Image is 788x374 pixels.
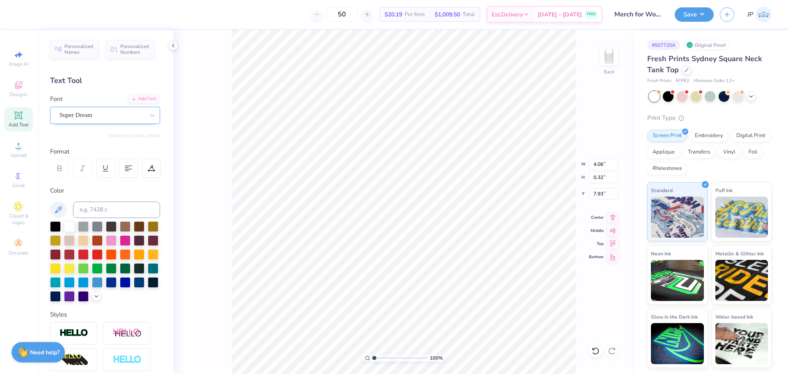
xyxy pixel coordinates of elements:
label: Font [50,94,62,104]
span: Bottom [589,254,604,260]
span: [DATE] - [DATE] [538,10,582,19]
span: Per Item [405,10,425,19]
strong: Need help? [30,349,60,356]
div: Applique [647,146,680,158]
img: Stroke [60,328,88,338]
div: Screen Print [647,130,687,142]
img: Puff Ink [715,197,768,238]
img: Shadow [113,328,142,338]
span: $20.19 [385,10,402,19]
span: Add Text [9,122,28,128]
span: Personalized Names [64,44,94,55]
span: Personalized Numbers [120,44,149,55]
img: Glow in the Dark Ink [651,323,704,364]
span: FREE [587,11,596,17]
div: Transfers [683,146,715,158]
span: 100 % [430,354,443,362]
span: Greek [12,182,25,189]
span: Image AI [9,61,28,67]
span: Neon Ink [651,249,671,258]
img: Neon Ink [651,260,704,301]
span: Decorate [9,250,28,256]
img: 3d Illusion [60,353,88,367]
span: Middle [589,228,604,234]
span: Total [463,10,475,19]
span: Glow in the Dark Ink [651,312,698,321]
span: Top [589,241,604,247]
span: Designs [9,91,27,98]
div: Embroidery [689,130,728,142]
img: Back [601,48,617,64]
div: Foil [743,146,763,158]
span: Center [589,215,604,220]
span: $1,009.50 [435,10,460,19]
span: Water based Ink [715,312,753,321]
button: Switch to Greek Letters [109,132,160,139]
span: Upload [10,152,27,158]
div: Digital Print [731,130,771,142]
img: Standard [651,197,704,238]
div: Print Type [647,113,772,123]
img: Metallic & Glitter Ink [715,260,768,301]
span: Standard [651,186,673,195]
span: # FP82 [676,78,689,85]
div: Vinyl [718,146,741,158]
input: e.g. 7428 c [73,202,160,218]
div: Back [604,68,614,76]
span: Metallic & Glitter Ink [715,249,764,258]
div: Text Tool [50,75,160,86]
div: Format [50,147,161,156]
span: Minimum Order: 12 + [694,78,735,85]
span: Fresh Prints [647,78,671,85]
div: Rhinestones [647,163,687,175]
div: Styles [50,310,160,319]
span: Est. Delivery [492,10,523,19]
span: Clipart & logos [4,213,33,226]
input: – – [326,7,358,22]
span: Puff Ink [715,186,733,195]
div: Add Font [128,94,160,104]
div: Color [50,186,160,195]
img: Water based Ink [715,323,768,364]
input: Untitled Design [608,6,669,23]
img: Negative Space [113,355,142,365]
